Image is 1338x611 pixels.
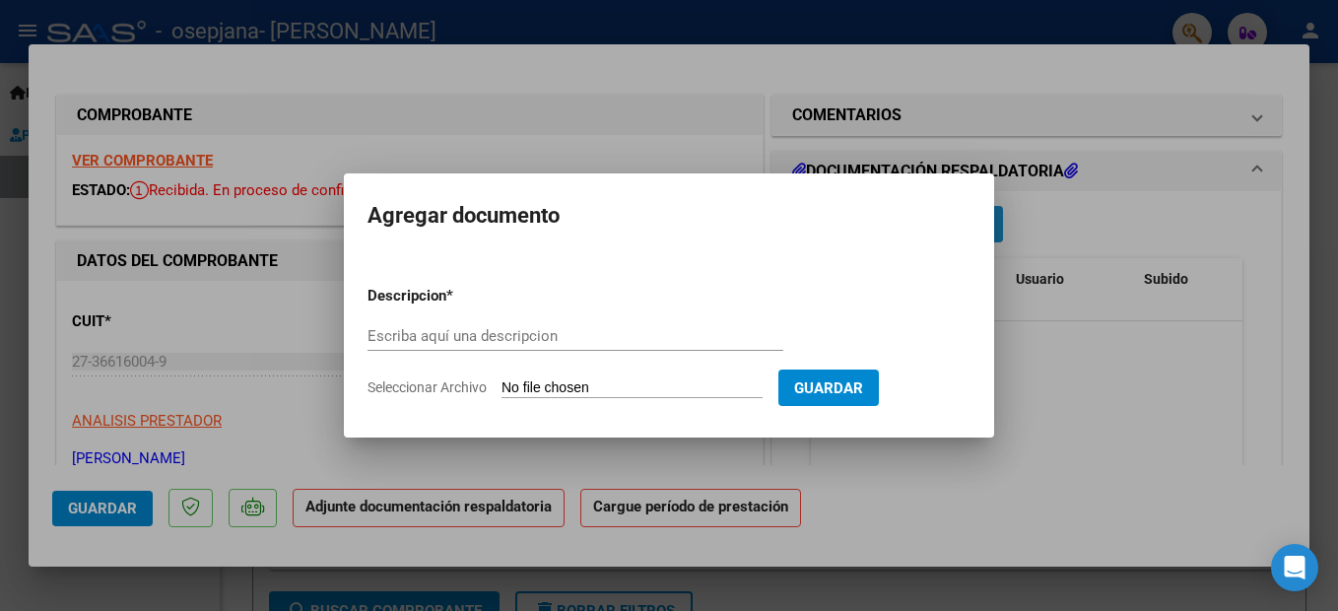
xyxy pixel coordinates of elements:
[368,285,549,307] p: Descripcion
[778,370,879,406] button: Guardar
[368,379,487,395] span: Seleccionar Archivo
[794,379,863,397] span: Guardar
[1271,544,1318,591] div: Open Intercom Messenger
[368,197,970,235] h2: Agregar documento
